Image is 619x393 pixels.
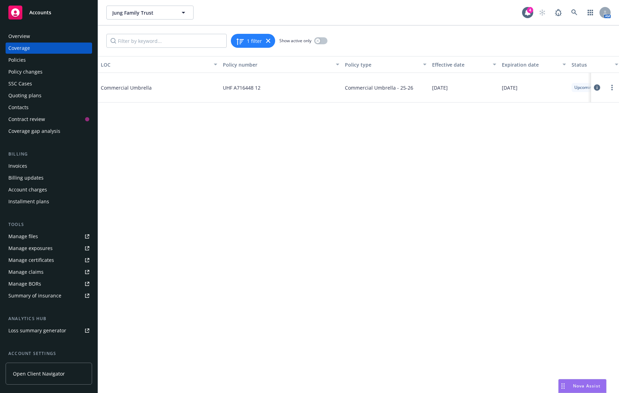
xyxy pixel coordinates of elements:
button: Policy number [220,56,342,73]
a: Manage certificates [6,255,92,266]
div: Coverage [8,43,30,54]
div: SSC Cases [8,78,32,89]
button: Policy type [342,56,429,73]
span: Open Client Navigator [13,370,65,377]
span: Nova Assist [573,383,601,389]
span: Show active only [279,38,311,44]
span: 1 filter [247,37,262,45]
a: Manage BORs [6,278,92,289]
div: Manage BORs [8,278,41,289]
div: Status [572,61,611,68]
div: Loss summary generator [8,325,66,336]
div: Contract review [8,114,45,125]
a: Billing updates [6,172,92,183]
a: more [608,83,616,92]
div: Expiration date [502,61,558,68]
div: Manage files [8,231,38,242]
div: Tools [6,221,92,228]
div: Drag to move [559,379,567,393]
div: Manage certificates [8,255,54,266]
div: Policies [8,54,26,66]
a: Policy changes [6,66,92,77]
span: UHF A716448 12 [223,84,261,91]
span: Accounts [29,10,51,15]
span: [DATE] [432,84,448,91]
a: Invoices [6,160,92,172]
a: SSC Cases [6,78,92,89]
a: Coverage [6,43,92,54]
a: Overview [6,31,92,42]
div: LOC [101,61,210,68]
div: Installment plans [8,196,49,207]
div: Policy number [223,61,332,68]
a: Summary of insurance [6,290,92,301]
button: Effective date [429,56,499,73]
button: Nova Assist [558,379,606,393]
div: Account settings [6,350,92,357]
div: Manage claims [8,266,44,278]
div: Analytics hub [6,315,92,322]
div: 4 [527,7,533,13]
a: Account charges [6,184,92,195]
div: Contacts [8,102,29,113]
div: Effective date [432,61,489,68]
div: Billing updates [8,172,44,183]
div: Summary of insurance [8,290,61,301]
div: Coverage gap analysis [8,126,60,137]
span: Upcoming [574,84,594,91]
span: Commercial Umbrella - 25-26 [345,84,413,91]
a: Manage files [6,231,92,242]
button: Jung Family Trust [106,6,194,20]
a: Contacts [6,102,92,113]
a: Policies [6,54,92,66]
span: [DATE] [502,84,518,91]
a: Search [567,6,581,20]
input: Filter by keyword... [106,34,227,48]
a: Coverage gap analysis [6,126,92,137]
a: Contract review [6,114,92,125]
a: Start snowing [535,6,549,20]
div: Policy type [345,61,419,68]
button: LOC [98,56,220,73]
span: Commercial Umbrella [101,84,205,91]
div: Overview [8,31,30,42]
a: Report a Bug [551,6,565,20]
a: Manage exposures [6,243,92,254]
span: Jung Family Trust [112,9,173,16]
a: Quoting plans [6,90,92,101]
a: Accounts [6,3,92,22]
button: Expiration date [499,56,569,73]
a: Manage claims [6,266,92,278]
div: Account charges [8,184,47,195]
div: Policy changes [8,66,43,77]
div: Invoices [8,160,27,172]
div: Quoting plans [8,90,41,101]
a: Switch app [583,6,597,20]
a: Loss summary generator [6,325,92,336]
a: Installment plans [6,196,92,207]
div: Billing [6,151,92,158]
div: Manage exposures [8,243,53,254]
